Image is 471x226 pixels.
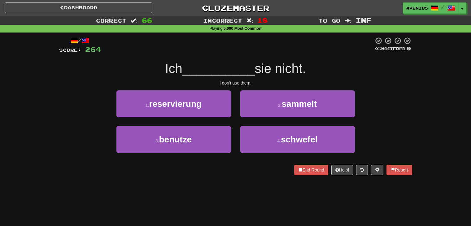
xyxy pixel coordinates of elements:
small: 4 . [277,138,281,143]
a: Dashboard [5,2,152,13]
span: sie nicht. [255,61,306,76]
span: 66 [142,16,152,24]
span: Score: [59,47,81,53]
strong: 5,000 Most Common [224,26,261,31]
span: Ich [165,61,182,76]
span: reservierung [149,99,202,109]
span: Inf [356,16,372,24]
span: : [246,18,253,23]
button: 4.schwefel [240,126,355,153]
span: Avenius [406,5,428,11]
small: 3 . [155,138,159,143]
span: 18 [257,16,268,24]
button: Round history (alt+y) [356,165,368,175]
span: 0 % [375,46,381,51]
div: Mastered [374,46,412,52]
span: To go [319,17,340,24]
button: 2.sammelt [240,90,355,117]
a: Clozemaster [162,2,309,13]
button: Report [386,165,412,175]
span: 264 [85,45,101,53]
span: Correct [96,17,126,24]
span: / [442,5,445,9]
span: schwefel [281,135,317,144]
span: __________ [182,61,255,76]
small: 2 . [278,103,282,108]
span: sammelt [282,99,317,109]
small: 1 . [146,103,149,108]
button: 1.reservierung [116,90,231,117]
span: : [345,18,351,23]
span: Incorrect [203,17,242,24]
button: End Round [294,165,328,175]
button: 3.benutze [116,126,231,153]
button: Help! [331,165,353,175]
span: : [131,18,137,23]
div: I don't use them. [59,80,412,86]
div: / [59,37,101,45]
span: benutze [159,135,192,144]
a: Avenius / [403,2,459,14]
